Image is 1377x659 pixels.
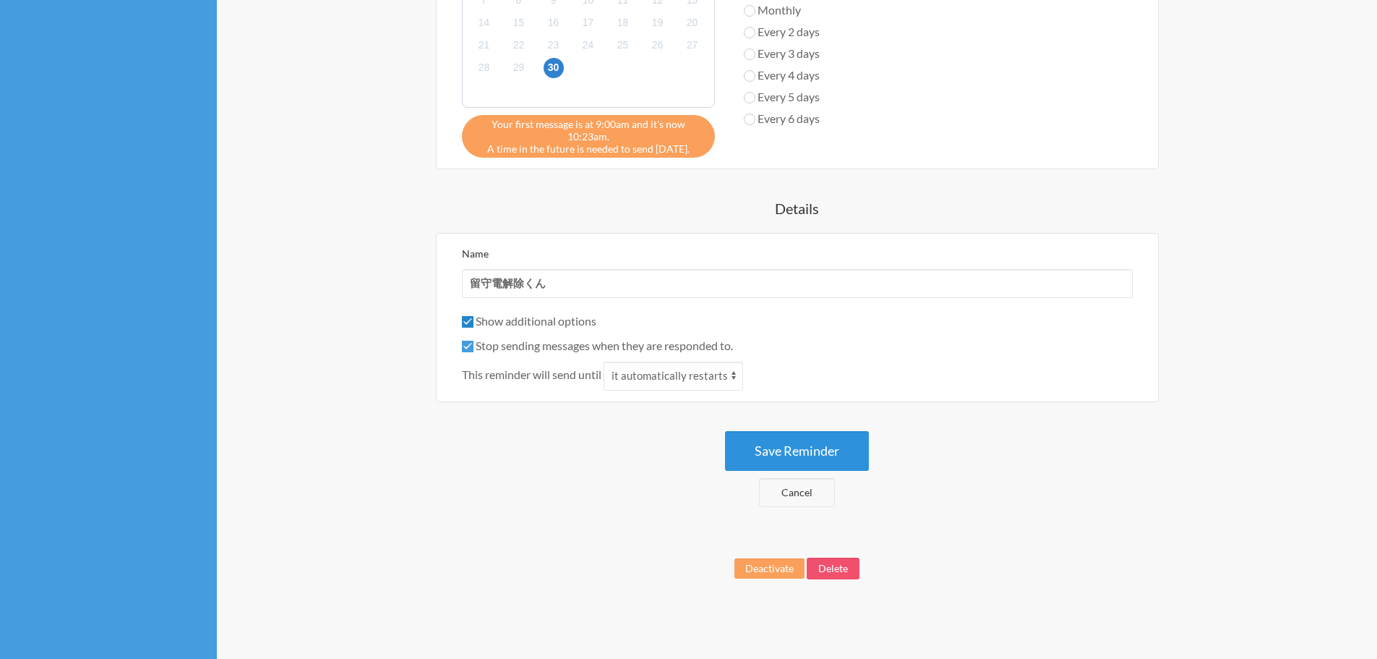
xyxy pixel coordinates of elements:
div: A time in the future is needed to send [DATE]. [462,115,715,158]
button: Delete [807,558,859,579]
span: 2025年10月21日火曜日 [474,35,494,56]
input: Stop sending messages when they are responded to. [462,341,473,352]
span: Your first message is at 9:00am and it's now 10:23am. [473,118,704,143]
label: Name [462,247,489,260]
span: 2025年10月29日水曜日 [509,58,529,78]
label: Every 2 days [744,23,820,41]
span: This reminder will send until [462,366,601,383]
input: Show additional options [462,316,473,328]
label: Stop sending messages when they are responded to. [462,339,733,352]
input: Every 5 days [744,92,755,103]
input: Every 3 days [744,48,755,60]
input: We suggest a 2 to 4 word name [462,269,1133,298]
span: 2025年10月18日土曜日 [613,13,633,33]
span: 2025年10月30日木曜日 [544,58,564,78]
span: 2025年10月19日日曜日 [648,13,668,33]
span: 2025年10月27日月曜日 [682,35,703,56]
span: 2025年10月16日木曜日 [544,13,564,33]
h4: Details [364,198,1231,218]
label: Every 4 days [744,67,820,84]
a: Cancel [759,478,835,507]
label: Every 6 days [744,110,820,127]
input: Every 4 days [744,70,755,82]
span: 2025年10月28日火曜日 [474,58,494,78]
span: 2025年10月25日土曜日 [613,35,633,56]
span: 2025年10月14日火曜日 [474,13,494,33]
label: Monthly [744,1,820,19]
span: 2025年10月20日月曜日 [682,13,703,33]
button: Deactivate [734,558,805,579]
label: Show additional options [462,314,596,328]
input: Every 2 days [744,27,755,38]
input: Monthly [744,5,755,17]
input: Every 6 days [744,114,755,125]
span: 2025年10月17日金曜日 [578,13,599,33]
label: Every 5 days [744,88,820,106]
span: 2025年10月26日日曜日 [648,35,668,56]
button: Save Reminder [725,431,869,471]
span: 2025年10月24日金曜日 [578,35,599,56]
label: Every 3 days [744,45,820,62]
span: 2025年10月15日水曜日 [509,13,529,33]
span: 2025年10月22日水曜日 [509,35,529,56]
span: 2025年10月23日木曜日 [544,35,564,56]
